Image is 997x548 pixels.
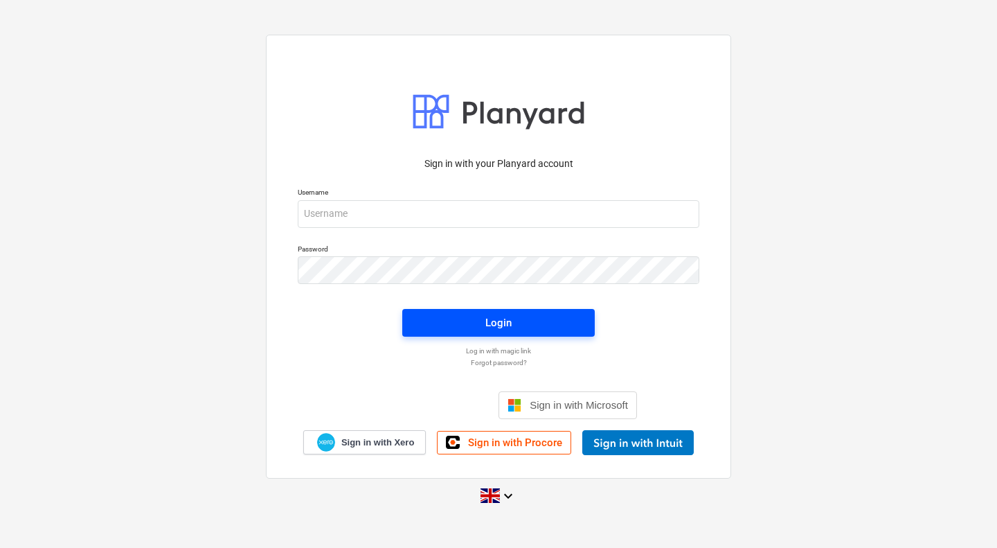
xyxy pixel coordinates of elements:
a: Sign in with Xero [303,430,426,454]
p: Username [298,188,699,200]
i: keyboard_arrow_down [500,488,517,504]
input: Username [298,200,699,228]
p: Password [298,245,699,256]
span: Sign in with Procore [468,436,562,449]
div: Login [485,314,512,332]
span: Sign in with Xero [341,436,414,449]
a: Log in with magic link [291,346,706,355]
span: Sign in with Microsoft [530,399,628,411]
img: Microsoft logo [508,398,521,412]
img: Xero logo [317,433,335,452]
a: Sign in with Procore [437,431,571,454]
iframe: Chat Widget [928,481,997,548]
iframe: Sign in with Google Button [353,390,494,421]
button: Login [402,309,595,337]
a: Forgot password? [291,358,706,367]
p: Sign in with your Planyard account [298,157,699,171]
